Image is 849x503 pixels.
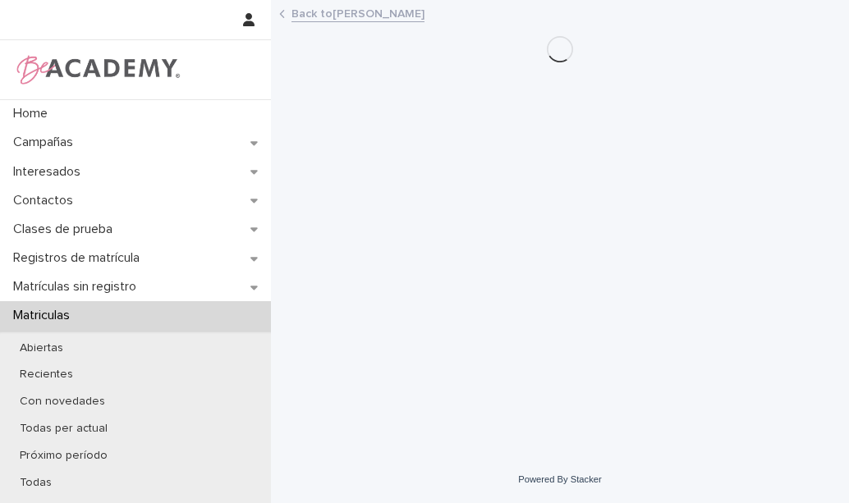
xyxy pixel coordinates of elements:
a: Powered By Stacker [518,474,601,484]
a: Back to[PERSON_NAME] [291,3,424,22]
p: Matrículas sin registro [7,279,149,295]
p: Todas per actual [7,422,121,436]
p: Recientes [7,368,86,382]
p: Registros de matrícula [7,250,153,266]
p: Home [7,106,61,121]
p: Abiertas [7,341,76,355]
p: Interesados [7,164,94,180]
p: Matriculas [7,308,83,323]
p: Contactos [7,193,86,208]
p: Con novedades [7,395,118,409]
img: WPrjXfSUmiLcdUfaYY4Q [13,53,181,86]
p: Campañas [7,135,86,150]
p: Clases de prueba [7,222,126,237]
p: Próximo período [7,449,121,463]
p: Todas [7,476,65,490]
